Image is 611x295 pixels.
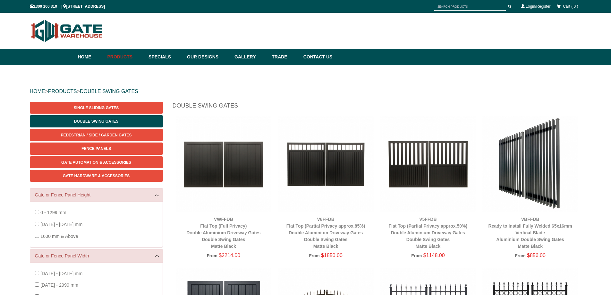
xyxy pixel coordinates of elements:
[40,282,78,288] span: [DATE] - 2999 mm
[61,160,131,165] span: Gate Automation & Accessories
[231,49,268,65] a: Gallery
[74,106,119,110] span: Single Sliding Gates
[145,49,184,65] a: Specials
[488,217,572,249] a: VBFFDBReady to Install Fully Welded 65x16mm Vertical BladeAluminium Double Swing GatesMatte Black
[30,115,163,127] a: Double Swing Gates
[80,89,138,94] a: DOUBLE SWING GATES
[286,217,365,249] a: V8FFDBFlat Top (Partial Privacy approx.85%)Double Aluminium Driveway GatesDouble Swing GatesMatte...
[411,253,422,258] span: From
[526,4,550,9] a: Login/Register
[61,133,132,137] span: Pedestrian / Side / Garden Gates
[207,253,217,258] span: From
[40,271,82,276] span: [DATE] - [DATE] mm
[30,143,163,154] a: Fence Panels
[30,81,581,102] div: > >
[30,4,105,9] span: 1300 100 310 | [STREET_ADDRESS]
[563,4,578,9] span: Cart ( 0 )
[434,3,506,11] input: SEARCH PRODUCTS
[30,129,163,141] a: Pedestrian / Side / Garden Gates
[74,119,118,124] span: Double Swing Gates
[186,217,260,249] a: VWFFDBFlat Top (Full Privacy)Double Aluminium Driveway GatesDouble Swing GatesMatte Black
[482,116,578,212] img: VBFFDB - Ready to Install Fully Welded 65x16mm Vertical Blade - Aluminium Double Swing Gates - Ma...
[30,170,163,182] a: Gate Hardware & Accessories
[515,253,525,258] span: From
[48,89,77,94] a: PRODUCTS
[219,253,240,258] span: $2214.00
[300,49,333,65] a: Contact Us
[35,192,158,198] a: Gate or Fence Panel Height
[30,89,45,94] a: HOME
[173,102,581,113] h1: Double Swing Gates
[268,49,300,65] a: Trade
[40,222,82,227] span: [DATE] - [DATE] mm
[380,116,476,212] img: V5FFDB - Flat Top (Partial Privacy approx.50%) - Double Aluminium Driveway Gates - Double Swing G...
[527,253,546,258] span: $856.00
[309,253,319,258] span: From
[104,49,146,65] a: Products
[35,253,158,259] a: Gate or Fence Panel Width
[423,253,445,258] span: $1148.00
[321,253,343,258] span: $1850.00
[30,156,163,168] a: Gate Automation & Accessories
[389,217,468,249] a: V5FFDBFlat Top (Partial Privacy approx.50%)Double Aluminium Driveway GatesDouble Swing GatesMatte...
[184,49,231,65] a: Our Designs
[81,146,111,151] span: Fence Panels
[30,16,105,46] img: Gate Warehouse
[176,116,272,212] img: VWFFDB - Flat Top (Full Privacy) - Double Aluminium Driveway Gates - Double Swing Gates - Matte B...
[278,116,374,212] img: V8FFDB - Flat Top (Partial Privacy approx.85%) - Double Aluminium Driveway Gates - Double Swing G...
[63,174,130,178] span: Gate Hardware & Accessories
[78,49,104,65] a: Home
[40,210,66,215] span: 0 - 1299 mm
[30,102,163,114] a: Single Sliding Gates
[40,234,78,239] span: 1600 mm & Above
